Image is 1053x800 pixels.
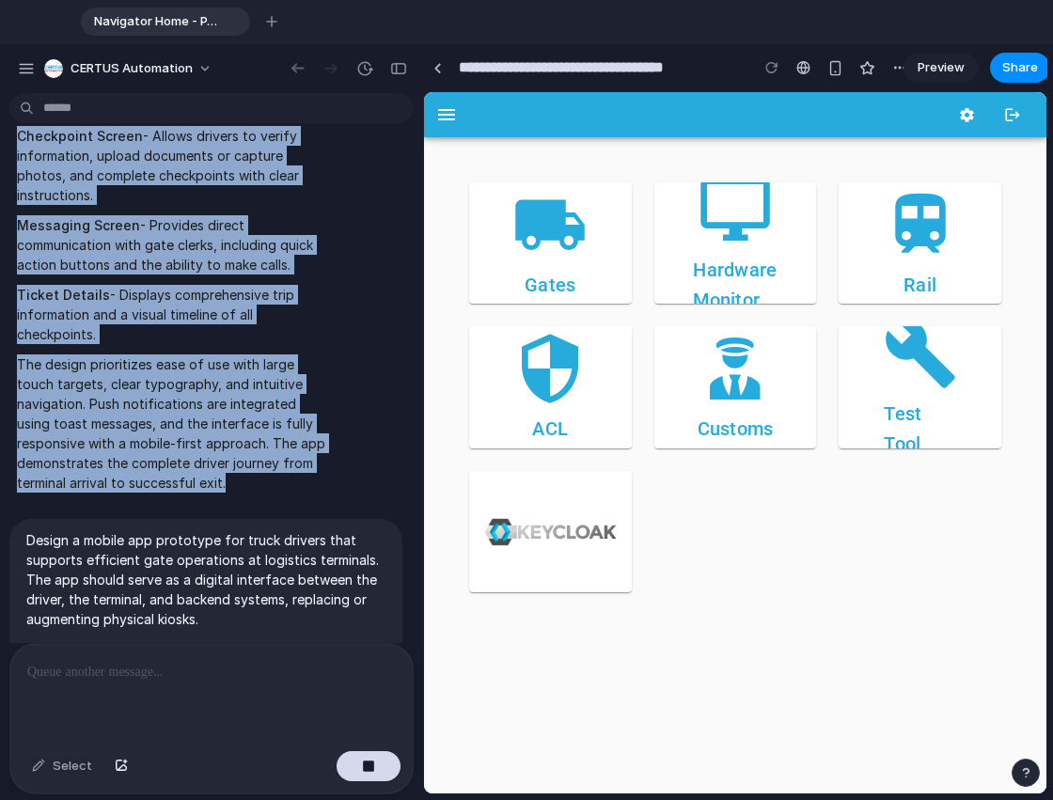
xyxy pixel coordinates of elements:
p: Design a mobile app prototype for truck drivers that supports efficient gate operations at logist... [26,530,385,629]
span: Preview [918,58,965,77]
h4: ACL [108,322,144,352]
p: - Displays comprehensive trip information and a visual timeline of all checkpoints. [17,285,331,344]
a: Preview [904,53,979,83]
p: The design prioritizes ease of use with large touch targets, clear typography, and intuitive navi... [17,354,331,493]
h4: Hardware Monitor [269,163,353,223]
strong: Checkpoint Screen [17,128,143,144]
span: Navigator Home - PASS NXT with Icons [86,12,220,31]
p: Core Features to Include: [26,639,385,659]
h4: Rail [479,178,512,208]
strong: Ticket Details [17,287,110,303]
button: CERTUS Automation [37,54,222,84]
div: Navigator Home - PASS NXT with Icons [81,8,250,36]
span: Share [1002,58,1038,77]
h4: Test Tool [460,306,532,367]
strong: Messaging Screen [17,217,140,233]
p: - Allows drivers to verify information, upload documents or capture photos, and complete checkpoi... [17,126,331,205]
p: - Provides direct communication with gate clerks, including quick action buttons and the ability ... [17,215,331,275]
span: CERTUS Automation [71,59,193,78]
img: keycloak-logo-Bgyo5sG0.png [60,394,193,485]
h4: Customs [274,322,350,352]
h4: Gates [101,178,151,208]
button: Share [990,53,1050,83]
